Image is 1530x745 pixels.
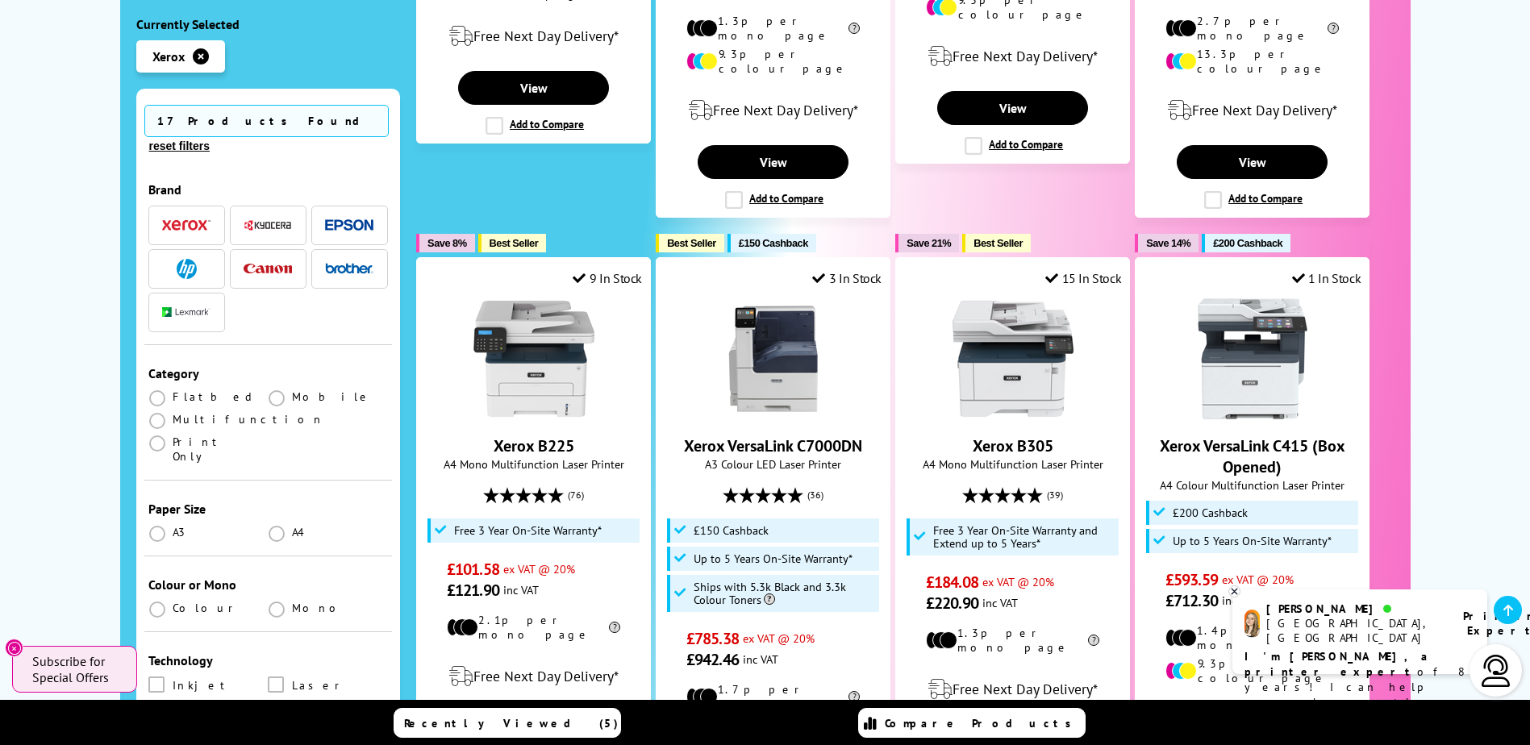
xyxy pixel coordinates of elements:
[1173,535,1332,547] span: Up to 5 Years On-Site Warranty*
[425,456,642,472] span: A4 Mono Multifunction Laser Printer
[320,258,378,280] button: Brother
[1165,14,1339,43] li: 2.7p per mono page
[157,214,215,236] button: Xerox
[568,480,584,510] span: (76)
[173,676,232,694] span: Inkjet
[962,234,1031,252] button: Best Seller
[473,298,594,419] img: Xerox B225
[148,652,389,668] div: Technology
[239,214,297,236] button: Kyocera
[1222,593,1257,608] span: inc VAT
[665,88,882,133] div: modal_delivery
[325,219,373,231] img: Epson
[1165,47,1339,76] li: 13.3p per colour page
[478,234,547,252] button: Best Seller
[1144,477,1361,493] span: A4 Colour Multifunction Laser Printer
[904,34,1121,79] div: modal_delivery
[694,524,769,537] span: £150 Cashback
[686,14,860,43] li: 1.3p per mono page
[1192,406,1313,422] a: Xerox VersaLink C415 (Box Opened)
[727,234,816,252] button: £150 Cashback
[694,552,853,565] span: Up to 5 Years On-Site Warranty*
[447,580,499,601] span: £121.90
[157,302,215,323] button: Lexmark
[684,435,862,456] a: Xerox VersaLink C7000DN
[1244,649,1475,726] p: of 8 years! I can help you choose the right product
[1266,601,1443,616] div: [PERSON_NAME]
[973,435,1053,456] a: Xerox B305
[965,137,1063,155] label: Add to Compare
[926,572,978,593] span: £184.08
[573,270,642,286] div: 9 In Stock
[1165,656,1339,685] li: 9.3p per colour page
[1192,298,1313,419] img: Xerox VersaLink C415 (Box Opened)
[425,654,642,699] div: modal_delivery
[244,219,292,231] img: Kyocera
[933,524,1115,550] span: Free 3 Year On-Site Warranty and Extend up to 5 Years*
[1266,616,1443,645] div: [GEOGRAPHIC_DATA], [GEOGRAPHIC_DATA]
[743,631,815,646] span: ex VAT @ 20%
[739,237,808,249] span: £150 Cashback
[656,234,724,252] button: Best Seller
[858,708,1086,738] a: Compare Products
[177,259,197,279] img: HP
[1146,237,1190,249] span: Save 14%
[953,406,1074,422] a: Xerox B305
[953,298,1074,419] img: Xerox B305
[1165,569,1218,590] span: £593.59
[1045,270,1121,286] div: 15 In Stock
[148,501,389,517] div: Paper Size
[490,237,539,249] span: Best Seller
[32,653,121,685] span: Subscribe for Special Offers
[503,582,539,597] span: inc VAT
[292,525,306,539] span: A4
[1213,237,1282,249] span: £200 Cashback
[667,237,716,249] span: Best Seller
[458,71,608,105] a: View
[425,14,642,59] div: modal_delivery
[1292,270,1361,286] div: 1 In Stock
[148,576,389,593] div: Colour or Mono
[1222,572,1294,587] span: ex VAT @ 20%
[144,105,389,137] span: 17 Products Found
[686,649,739,670] span: £942.46
[144,139,215,153] button: reset filters
[937,91,1087,125] a: View
[503,561,575,576] span: ex VAT @ 20%
[152,48,185,65] span: Xerox
[136,16,401,32] div: Currently Selected
[239,258,297,280] button: Canon
[743,651,778,667] span: inc VAT
[148,181,389,198] div: Brand
[1165,623,1339,652] li: 1.4p per mono page
[686,682,860,711] li: 1.7p per mono page
[244,264,292,274] img: Canon
[1144,88,1361,133] div: modal_delivery
[325,263,373,274] img: Brother
[148,365,389,381] div: Category
[926,626,1099,655] li: 1.3p per mono page
[292,676,346,694] span: Laser
[157,258,215,280] button: HP
[926,593,978,614] span: £220.90
[320,214,378,236] button: Epson
[173,389,257,404] span: Flatbed
[725,191,823,209] label: Add to Compare
[1244,610,1260,638] img: amy-livechat.png
[665,456,882,472] span: A3 Colour LED Laser Printer
[686,47,860,76] li: 9.3p per colour page
[1204,191,1303,209] label: Add to Compare
[1160,435,1345,477] a: Xerox VersaLink C415 (Box Opened)
[173,435,269,464] span: Print Only
[698,145,848,179] a: View
[473,406,594,422] a: Xerox B225
[173,525,187,539] span: A3
[427,237,466,249] span: Save 8%
[1202,234,1290,252] button: £200 Cashback
[812,270,882,286] div: 3 In Stock
[416,234,474,252] button: Save 8%
[5,639,23,657] button: Close
[982,595,1018,610] span: inc VAT
[173,412,324,427] span: Multifunction
[394,708,621,738] a: Recently Viewed (5)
